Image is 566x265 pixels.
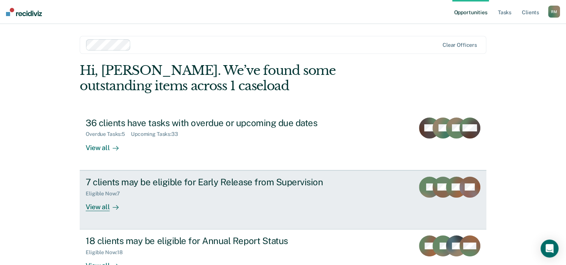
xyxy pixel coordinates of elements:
[86,131,131,137] div: Overdue Tasks : 5
[86,235,348,246] div: 18 clients may be eligible for Annual Report Status
[86,177,348,188] div: 7 clients may be eligible for Early Release from Supervision
[86,118,348,128] div: 36 clients have tasks with overdue or upcoming due dates
[80,170,486,229] a: 7 clients may be eligible for Early Release from SupervisionEligible Now:7View all
[80,63,405,94] div: Hi, [PERSON_NAME]. We’ve found some outstanding items across 1 caseload
[86,197,128,211] div: View all
[443,42,477,48] div: Clear officers
[548,6,560,18] div: R M
[86,137,128,152] div: View all
[548,6,560,18] button: RM
[80,112,486,170] a: 36 clients have tasks with overdue or upcoming due datesOverdue Tasks:5Upcoming Tasks:33View all
[86,249,129,256] div: Eligible Now : 18
[541,240,559,258] div: Open Intercom Messenger
[86,191,126,197] div: Eligible Now : 7
[6,8,42,16] img: Recidiviz
[131,131,184,137] div: Upcoming Tasks : 33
